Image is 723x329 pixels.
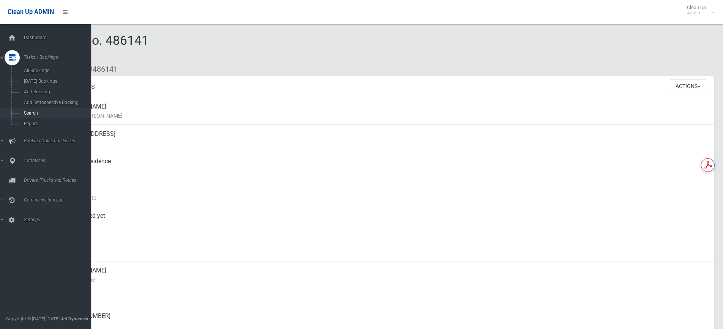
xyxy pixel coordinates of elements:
div: [PERSON_NAME] [61,261,708,289]
div: [DATE] [61,234,708,261]
div: [STREET_ADDRESS] [61,125,708,152]
small: Mobile [61,293,708,302]
span: Clean Up [683,5,714,16]
button: Actions [670,79,706,93]
small: Contact Name [61,275,708,284]
small: Pickup Point [61,166,708,175]
span: Booking Collection Issues [22,138,97,143]
small: Zone [61,248,708,257]
div: Not collected yet [61,207,708,234]
span: Addresses [22,158,97,163]
strong: Jet Dynamics [61,316,88,321]
span: Dashboard [22,35,97,40]
span: Add Booking [22,89,90,94]
span: Communication Log [22,197,97,203]
span: Search [22,110,90,116]
span: Clean Up ADMIN [8,8,54,16]
span: Tasks / Bookings [22,55,97,60]
small: Address [61,139,708,148]
span: All Bookings [22,68,90,73]
span: Report [22,121,90,126]
span: Settings [22,217,97,222]
span: Add Retrospective Booking [22,100,90,105]
small: Name of [PERSON_NAME] [61,111,708,120]
span: [DATE] Bookings [22,79,90,84]
span: Copyright © [DATE]-[DATE] [6,316,60,321]
span: Booking No. 486141 [33,33,149,62]
small: Collected At [61,220,708,230]
span: Drivers, Trucks and Routes [22,178,97,183]
small: Admin [687,10,706,16]
div: [DATE] [61,179,708,207]
li: #486141 [83,62,118,76]
div: Front of Residence [61,152,708,179]
small: Collection Date [61,193,708,202]
div: [PERSON_NAME] [61,98,708,125]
